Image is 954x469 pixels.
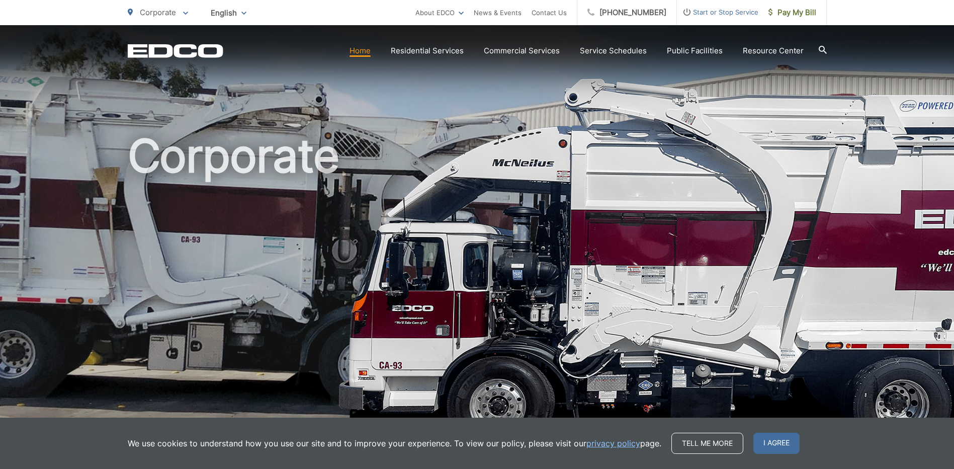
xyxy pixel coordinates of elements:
span: English [203,4,254,22]
p: We use cookies to understand how you use our site and to improve your experience. To view our pol... [128,437,661,449]
span: Pay My Bill [768,7,816,19]
a: privacy policy [586,437,640,449]
a: Tell me more [671,433,743,454]
a: News & Events [474,7,522,19]
a: Contact Us [532,7,567,19]
a: Residential Services [391,45,464,57]
span: I agree [753,433,800,454]
a: EDCD logo. Return to the homepage. [128,44,223,58]
a: About EDCO [415,7,464,19]
span: Corporate [140,8,176,17]
h1: Corporate [128,131,827,449]
a: Service Schedules [580,45,647,57]
a: Home [350,45,371,57]
a: Commercial Services [484,45,560,57]
a: Public Facilities [667,45,723,57]
a: Resource Center [743,45,804,57]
